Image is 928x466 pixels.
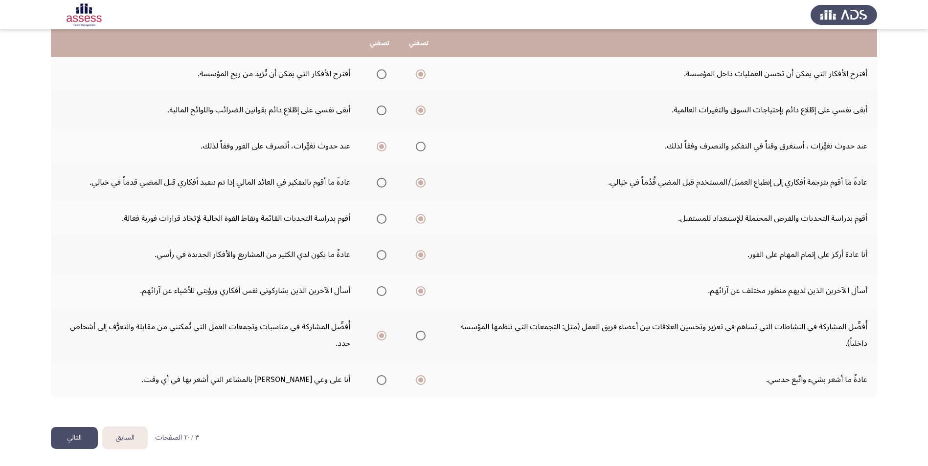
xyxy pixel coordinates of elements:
mat-radio-group: Select an option [373,246,386,263]
td: أقوم بدراسة التحديات القائمة ونقاط القوة الحالية لإتخاذ قرارات فورية فعالة. [51,200,360,236]
th: تصفني [360,29,399,57]
td: أُفضِّل المشاركة في مناسبات وتجمعات العمل التي تُمكنني من مقابلة والتعرُّف إلى أشخاص جدد. [51,309,360,361]
mat-radio-group: Select an option [373,102,386,118]
td: أقترح الأفكار التي يمكن أن تُزيد من ربح المؤسسة. [51,56,360,92]
td: أنا عادة أركز على إتمام المهام على الفور. [438,236,877,273]
td: أبقى نفسي على إطّلاع دائم بإحتياجات السوق والتغيرات العالمية. [438,92,877,128]
td: أُفضِّل المشاركة في النشاطات التي تساهم في تعزيز وتحسين العلاقات بين أعضاء فريق العمل (مثل: التجم... [438,309,877,361]
p: ٣ / ٢٠ الصفحات [155,434,199,442]
td: أبقى نفسي على إطّلاع دائم بقوانين الضرائب واللوائح المالية. [51,92,360,128]
td: أقوم بدراسة التحديات والفرص المحتملة للإستعداد للمستقبل. [438,200,877,236]
mat-radio-group: Select an option [373,282,386,299]
mat-radio-group: Select an option [373,174,386,191]
th: تصفني [399,29,438,57]
mat-radio-group: Select an option [412,246,426,263]
mat-radio-group: Select an option [373,138,386,154]
mat-radio-group: Select an option [373,327,386,343]
mat-radio-group: Select an option [373,65,386,82]
td: عادةً ما أقوم بالتفكير في العائد المالي إذا تم تنفيذ أفكاري قبل المضي قدماً في خيالي. [51,164,360,200]
mat-radio-group: Select an option [412,210,426,227]
img: Assessment logo of Potentiality Assessment R2 (EN/AR) [51,1,117,28]
button: load next page [51,427,98,449]
mat-radio-group: Select an option [412,65,426,82]
td: عند حدوث تغيُّرات، أتصرف على الفور وفقاً لذلك. [51,128,360,164]
mat-radio-group: Select an option [373,371,386,388]
td: عادةً ما أقوم بترجمة أفكاري إلى إنطباع العميل/المستخدم قبل المضي قُدُماً في خيالي. [438,164,877,200]
td: عادةً ما يكون لدي الكثير من المشاريع والأفكار الجديدة في رأسي. [51,236,360,273]
mat-radio-group: Select an option [412,174,426,191]
mat-radio-group: Select an option [412,138,426,154]
td: أنا على وعي [PERSON_NAME] بالمشاعر التي أشعر بها في أي وقت. [51,361,360,398]
mat-radio-group: Select an option [412,371,426,388]
td: أسأل الآخرين الذين لديهم منظور مختلف عن آرائهم. [438,273,877,309]
td: أقترح الأفكار التي يمكن أن تحسن العمليات داخل المؤسسة. [438,56,877,92]
td: أسأل الآخرين الذين يشاركوني نفس أفكاري ورؤيتي للأشياء عن آرائهم. [51,273,360,309]
img: Assess Talent Management logo [811,1,877,28]
td: عند حدوث تغيُّرات ، أستغرق وقتاً في التفكير والتصرف وفقاً لذلك. [438,128,877,164]
mat-radio-group: Select an option [412,327,426,343]
td: عادةً ما أشعر بشيء واتّبع حدسي. [438,361,877,398]
button: load previous page [103,427,147,449]
mat-radio-group: Select an option [412,282,426,299]
mat-radio-group: Select an option [412,102,426,118]
mat-radio-group: Select an option [373,210,386,227]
